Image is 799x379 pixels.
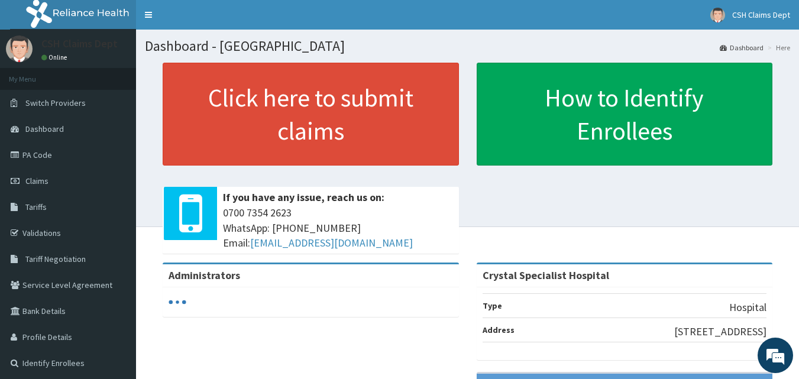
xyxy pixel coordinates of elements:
a: Click here to submit claims [163,63,459,166]
h1: Dashboard - [GEOGRAPHIC_DATA] [145,38,790,54]
a: How to Identify Enrollees [477,63,773,166]
strong: Crystal Specialist Hospital [483,268,609,282]
b: Address [483,325,515,335]
img: User Image [710,8,725,22]
span: Dashboard [25,124,64,134]
span: 0700 7354 2623 WhatsApp: [PHONE_NUMBER] Email: [223,205,453,251]
a: [EMAIL_ADDRESS][DOMAIN_NAME] [250,236,413,250]
b: Administrators [169,268,240,282]
b: If you have any issue, reach us on: [223,190,384,204]
span: Switch Providers [25,98,86,108]
p: [STREET_ADDRESS] [674,324,766,339]
p: CSH Claims Dept [41,38,118,49]
li: Here [765,43,790,53]
b: Type [483,300,502,311]
a: Dashboard [720,43,764,53]
span: Tariffs [25,202,47,212]
a: Online [41,53,70,61]
svg: audio-loading [169,293,186,311]
img: User Image [6,35,33,62]
span: Tariff Negotiation [25,254,86,264]
span: Claims [25,176,48,186]
p: Hospital [729,300,766,315]
span: CSH Claims Dept [732,9,790,20]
